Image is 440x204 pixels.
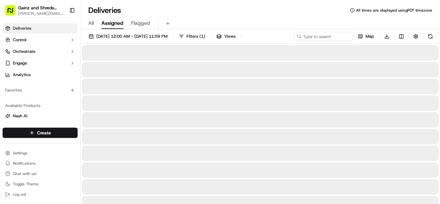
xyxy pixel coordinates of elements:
button: Chat with us! [3,169,78,178]
button: [DATE] 12:00 AM - [DATE] 11:59 PM [86,32,170,41]
button: Gainz and Shreds Meal Prep[PERSON_NAME][EMAIL_ADDRESS][DOMAIN_NAME] [3,3,67,18]
span: Nash AI [13,113,27,119]
div: Available Products [3,101,78,111]
span: Control [13,37,26,43]
span: Chat with us! [13,171,36,176]
button: Create [3,128,78,138]
button: Refresh [426,32,435,41]
span: Log out [13,192,26,197]
button: Filters(1) [176,32,208,41]
span: Settings [13,151,27,156]
a: Analytics [3,70,78,80]
span: Engage [13,60,27,66]
button: Settings [3,149,78,158]
button: Toggle Theme [3,180,78,189]
button: Engage [3,58,78,68]
span: Assigned [101,19,123,27]
button: Control [3,35,78,45]
button: [PERSON_NAME][EMAIL_ADDRESS][DOMAIN_NAME] [18,11,64,16]
span: Notifications [13,161,35,166]
span: Create [37,130,51,136]
button: Gainz and Shreds Meal Prep [18,5,64,11]
span: Toggle Theme [13,181,39,187]
button: Log out [3,190,78,199]
span: [DATE] 12:00 AM - [DATE] 11:59 PM [96,34,167,39]
span: Map [366,34,374,39]
span: Deliveries [13,25,31,31]
a: Deliveries [3,23,78,34]
span: ( 1 ) [199,34,205,39]
span: Orchestrate [13,49,35,54]
button: Nash AI [3,111,78,121]
span: Filters [187,34,205,39]
span: Analytics [13,72,31,78]
span: Views [224,34,235,39]
button: Map [355,32,377,41]
span: All [88,19,94,27]
button: Notifications [3,159,78,168]
button: Views [214,32,238,41]
span: All times are displayed using PDT timezone [356,8,432,13]
a: Nash AI [5,113,75,119]
div: Favorites [3,85,78,95]
input: Type to search [294,32,352,41]
h1: Deliveries [88,5,121,15]
button: Orchestrate [3,46,78,57]
span: Flagged [131,19,150,27]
